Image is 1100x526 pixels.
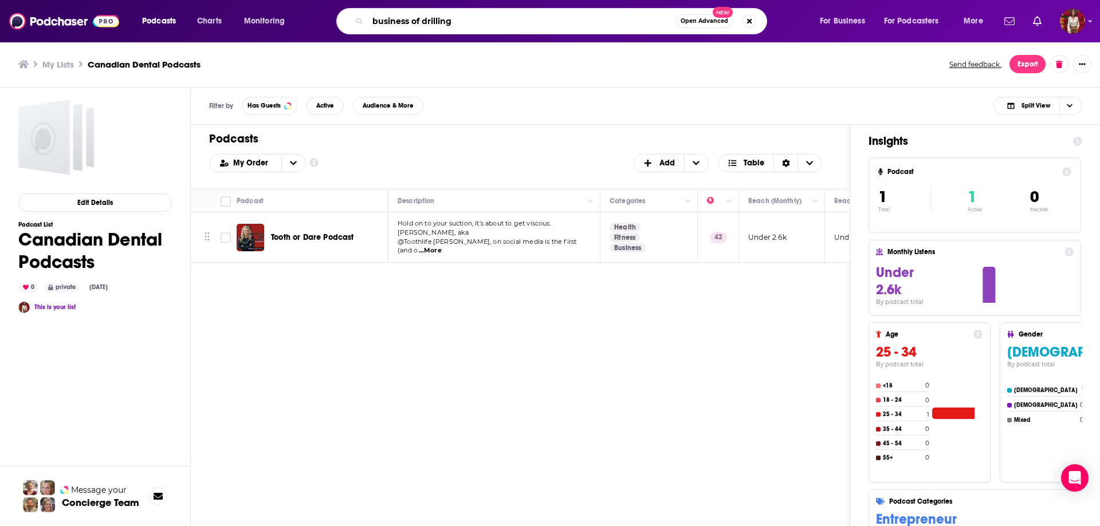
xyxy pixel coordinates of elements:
[883,440,923,447] h4: 45 - 54
[247,102,281,109] span: Has Guests
[18,193,172,212] button: Edit Details
[271,232,354,243] a: Tooth or Dare Podcast
[237,194,264,208] div: Podcast
[209,154,306,172] h2: Choose List sort
[878,187,887,207] span: 1
[964,13,983,29] span: More
[876,343,983,361] h3: 25 - 34
[925,440,929,447] h4: 0
[271,232,354,242] span: Tooth or Dare Podcast
[1022,102,1050,109] span: Split View
[23,497,38,512] img: Jon Profile
[23,480,38,495] img: Sydney Profile
[316,102,334,109] span: Active
[925,425,929,433] h4: 0
[889,497,1100,505] h4: Podcast Categories
[1060,9,1085,34] span: Logged in as laurendelguidice
[1080,416,1084,424] h4: 0
[1014,387,1079,394] h4: [DEMOGRAPHIC_DATA]
[834,232,871,242] p: Under 1.4k
[197,13,222,29] span: Charts
[203,229,211,246] button: Move
[883,397,923,404] h4: 18 - 24
[883,426,923,433] h4: 35 - 44
[876,361,983,368] h4: By podcast total
[209,102,233,110] h3: Filter by
[398,238,576,255] span: @Toothlife.[PERSON_NAME], on social media is the first (and o
[659,159,675,167] span: Add
[869,134,1064,148] h1: Insights
[142,13,176,29] span: Podcasts
[233,159,272,167] span: My Order
[968,207,982,212] p: Active
[18,100,94,175] a: Canadian Dental Podcasts
[363,102,414,109] span: Audience & More
[633,154,709,172] button: + Add
[744,159,764,167] span: Table
[722,195,736,208] button: Column Actions
[887,168,1058,176] h4: Podcast
[1060,9,1085,34] button: Show profile menu
[134,12,191,30] button: open menu
[1028,11,1046,31] a: Show notifications dropdown
[18,282,39,292] div: 0
[773,155,797,172] div: Sort Direction
[968,187,976,207] span: 1
[710,232,727,243] p: 42
[62,497,139,508] h3: Concierge Team
[946,60,1005,69] button: Send feedback.
[993,97,1082,115] button: Choose View
[44,282,80,292] div: private
[1014,417,1078,424] h4: Mixed
[1030,187,1039,207] span: 0
[244,13,285,29] span: Monitoring
[9,10,119,32] img: Podchaser - Follow, Share and Rate Podcasts
[347,8,778,34] div: Search podcasts, credits, & more...
[40,497,55,512] img: Barbara Profile
[42,59,74,70] a: My Lists
[1060,9,1085,34] img: User Profile
[681,18,728,24] span: Open Advanced
[718,154,823,172] button: Choose View
[281,155,305,172] button: open menu
[812,12,879,30] button: open menu
[883,454,923,461] h4: 55+
[307,97,344,115] button: Active
[209,132,822,146] h1: Podcasts
[1000,11,1019,31] a: Show notifications dropdown
[1061,464,1089,492] div: Open Intercom Messenger
[927,411,929,418] h4: 1
[748,232,787,242] p: Under 2.6k
[419,246,442,255] span: ...More
[18,228,172,273] h1: Canadian Dental Podcasts
[925,454,929,461] h4: 0
[236,12,300,30] button: open menu
[884,13,939,29] span: For Podcasters
[221,232,231,243] span: Toggle select row
[368,12,675,30] input: Search podcasts, credits, & more...
[88,59,201,70] h3: Canadian Dental Podcasts
[876,298,925,306] h4: By podcast total
[610,233,640,242] a: Fitness
[584,195,598,208] button: Column Actions
[85,283,112,292] div: [DATE]
[210,159,281,167] button: open menu
[925,382,929,389] h4: 0
[878,207,930,212] p: Total
[610,243,646,252] a: Business
[242,97,297,115] button: Has Guests
[1030,207,1048,212] p: Inactive
[237,224,264,251] img: Tooth or Dare Podcast
[1014,402,1078,409] h4: [DEMOGRAPHIC_DATA]
[956,12,997,30] button: open menu
[883,382,923,389] h4: <18
[353,97,423,115] button: Audience & More
[34,303,76,311] a: This is your list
